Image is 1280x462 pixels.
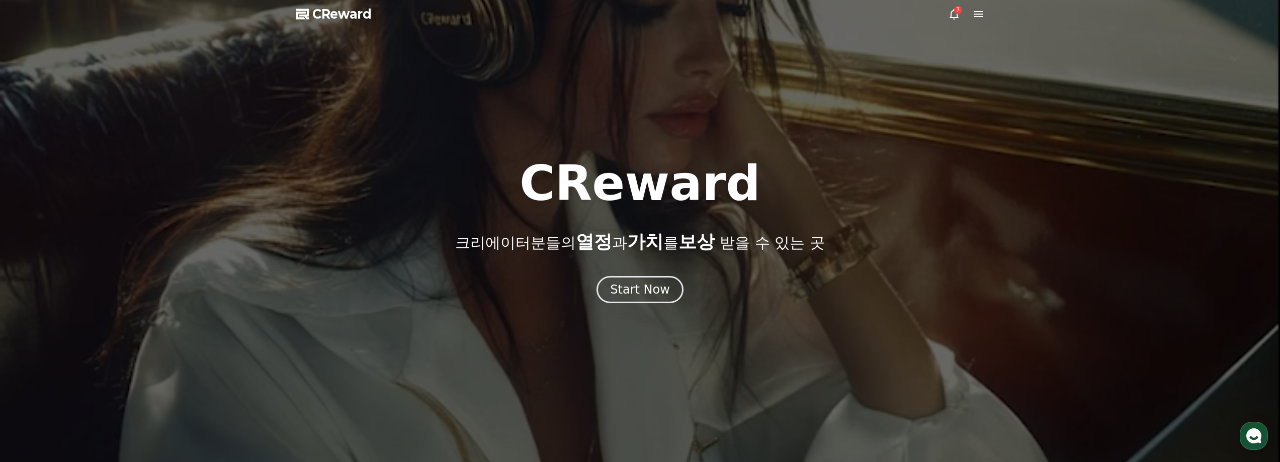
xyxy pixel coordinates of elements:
[520,159,760,208] h1: CReward
[678,231,715,252] span: 보상
[948,8,960,20] a: 7
[610,282,670,298] div: Start Now
[576,231,612,252] span: 열정
[596,286,684,296] a: Start Now
[627,231,663,252] span: 가치
[596,276,684,303] button: Start Now
[455,232,824,252] p: 크리에이터분들의 과 를 받을 수 있는 곳
[312,6,372,22] span: CReward
[296,6,372,22] a: CReward
[954,6,962,14] div: 7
